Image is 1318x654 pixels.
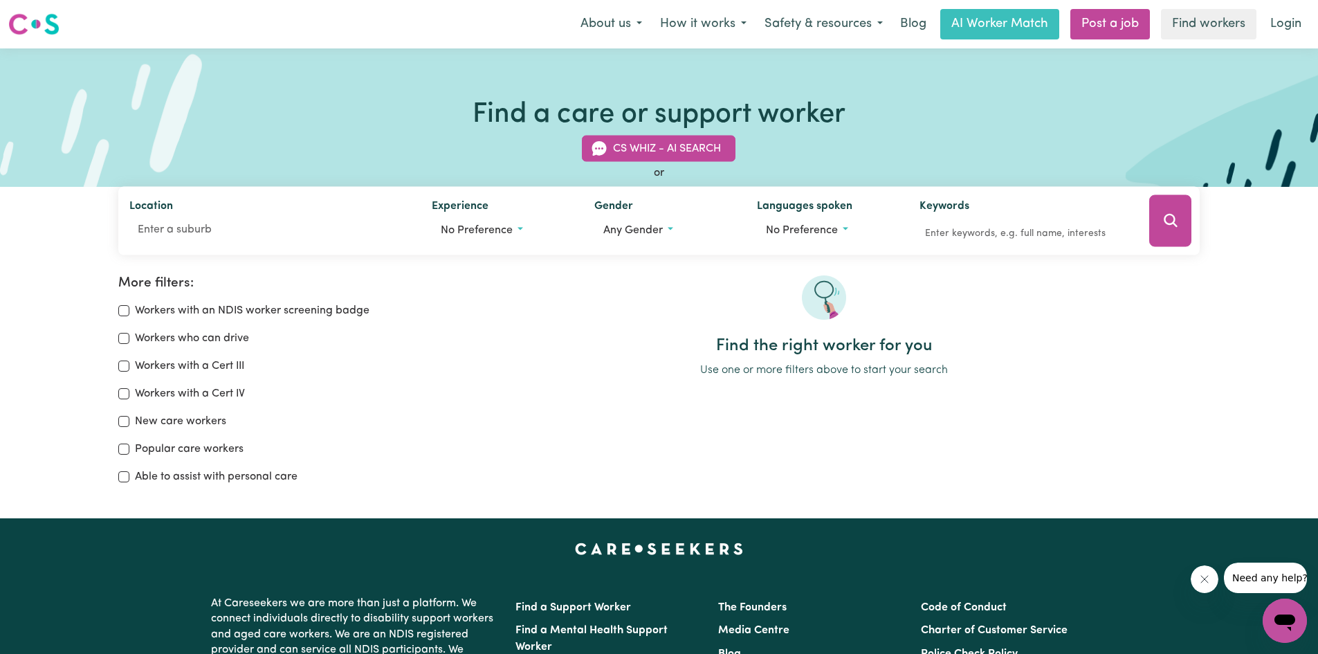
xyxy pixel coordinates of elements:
[766,225,838,236] span: No preference
[118,275,431,291] h2: More filters:
[1262,9,1310,39] a: Login
[757,198,852,217] label: Languages spoken
[1191,565,1218,593] iframe: Close message
[515,625,668,653] a: Find a Mental Health Support Worker
[135,441,244,457] label: Popular care workers
[432,217,572,244] button: Worker experience options
[582,136,735,162] button: CS Whiz - AI Search
[135,413,226,430] label: New care workers
[8,12,60,37] img: Careseekers logo
[1161,9,1256,39] a: Find workers
[757,217,897,244] button: Worker language preferences
[940,9,1059,39] a: AI Worker Match
[921,625,1068,636] a: Charter of Customer Service
[135,469,298,485] label: Able to assist with personal care
[515,602,631,613] a: Find a Support Worker
[575,543,743,554] a: Careseekers home page
[892,9,935,39] a: Blog
[129,217,410,242] input: Enter a suburb
[448,336,1200,356] h2: Find the right worker for you
[921,602,1007,613] a: Code of Conduct
[651,10,756,39] button: How it works
[756,10,892,39] button: Safety & resources
[919,198,969,217] label: Keywords
[603,225,663,236] span: Any gender
[441,225,513,236] span: No preference
[594,198,633,217] label: Gender
[473,98,845,131] h1: Find a care or support worker
[135,385,245,402] label: Workers with a Cert IV
[8,8,60,40] a: Careseekers logo
[135,302,369,319] label: Workers with an NDIS worker screening badge
[919,223,1130,244] input: Enter keywords, e.g. full name, interests
[594,217,735,244] button: Worker gender preference
[8,10,84,21] span: Need any help?
[1070,9,1150,39] a: Post a job
[718,602,787,613] a: The Founders
[718,625,789,636] a: Media Centre
[571,10,651,39] button: About us
[135,358,244,374] label: Workers with a Cert III
[118,165,1200,181] div: or
[432,198,488,217] label: Experience
[1149,195,1191,247] button: Search
[135,330,249,347] label: Workers who can drive
[1263,599,1307,643] iframe: Button to launch messaging window
[129,198,173,217] label: Location
[1224,563,1307,593] iframe: Message from company
[448,362,1200,379] p: Use one or more filters above to start your search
